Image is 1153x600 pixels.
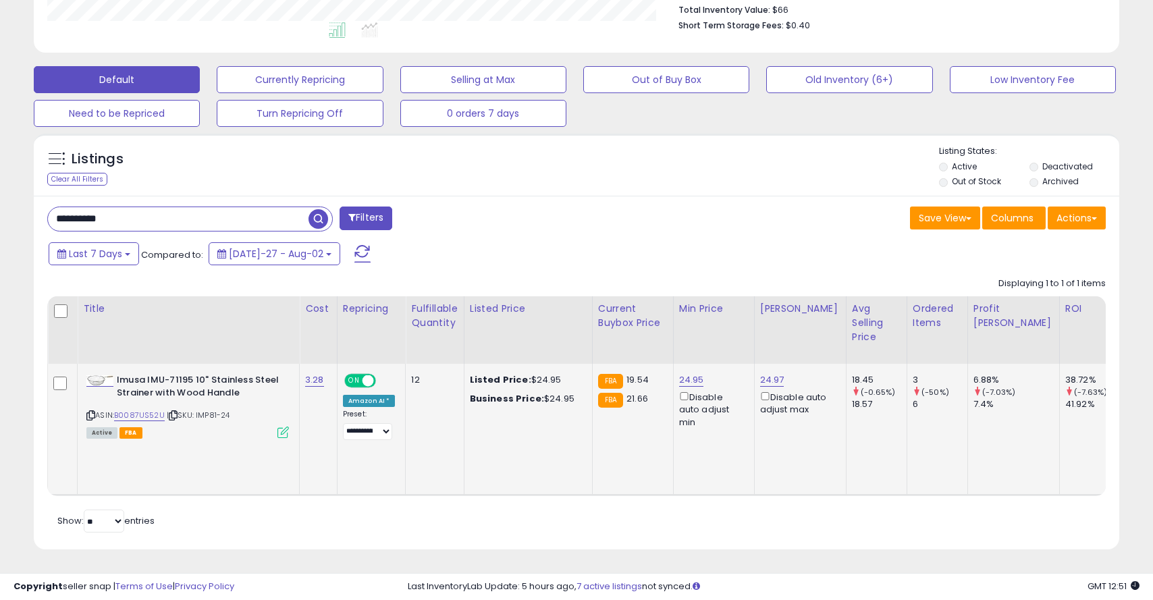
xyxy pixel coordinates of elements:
[115,580,173,593] a: Terms of Use
[952,175,1001,187] label: Out of Stock
[921,387,949,398] small: (-50%)
[973,374,1059,386] div: 6.88%
[83,302,294,316] div: Title
[1048,207,1106,229] button: Actions
[69,247,122,261] span: Last 7 Days
[119,427,142,439] span: FBA
[14,580,234,593] div: seller snap | |
[346,375,363,387] span: ON
[411,374,453,386] div: 12
[470,373,531,386] b: Listed Price:
[598,374,623,389] small: FBA
[141,248,203,261] span: Compared to:
[47,173,107,186] div: Clear All Filters
[114,410,165,421] a: B0087US52U
[86,374,289,437] div: ASIN:
[1065,302,1115,316] div: ROI
[305,373,324,387] a: 3.28
[400,66,566,93] button: Selling at Max
[374,375,396,387] span: OFF
[343,302,400,316] div: Repricing
[229,247,323,261] span: [DATE]-27 - Aug-02
[217,66,383,93] button: Currently Repricing
[950,66,1116,93] button: Low Inventory Fee
[400,100,566,127] button: 0 orders 7 days
[852,398,907,410] div: 18.57
[679,302,749,316] div: Min Price
[1042,175,1079,187] label: Archived
[1065,374,1120,386] div: 38.72%
[626,373,649,386] span: 19.54
[209,242,340,265] button: [DATE]-27 - Aug-02
[760,389,836,416] div: Disable auto adjust max
[678,1,1096,17] li: $66
[678,4,770,16] b: Total Inventory Value:
[939,145,1119,158] p: Listing States:
[678,20,784,31] b: Short Term Storage Fees:
[973,302,1054,330] div: Profit [PERSON_NAME]
[72,150,124,169] h5: Listings
[86,427,117,439] span: All listings currently available for purchase on Amazon
[470,393,582,405] div: $24.95
[786,19,810,32] span: $0.40
[1065,398,1120,410] div: 41.92%
[952,161,977,172] label: Active
[910,207,980,229] button: Save View
[598,302,668,330] div: Current Buybox Price
[1074,387,1107,398] small: (-7.63%)
[470,302,587,316] div: Listed Price
[982,207,1046,229] button: Columns
[973,398,1059,410] div: 7.4%
[305,302,331,316] div: Cost
[766,66,932,93] button: Old Inventory (6+)
[175,580,234,593] a: Privacy Policy
[167,410,230,420] span: | SKU: IMP81-24
[760,373,784,387] a: 24.97
[913,374,967,386] div: 3
[913,302,962,330] div: Ordered Items
[1042,161,1093,172] label: Deactivated
[470,392,544,405] b: Business Price:
[408,580,1139,593] div: Last InventoryLab Update: 5 hours ago, not synced.
[991,211,1034,225] span: Columns
[998,277,1106,290] div: Displaying 1 to 1 of 1 items
[217,100,383,127] button: Turn Repricing Off
[626,392,648,405] span: 21.66
[861,387,895,398] small: (-0.65%)
[1088,580,1139,593] span: 2025-08-11 12:51 GMT
[852,302,901,344] div: Avg Selling Price
[343,395,396,407] div: Amazon AI *
[913,398,967,410] div: 6
[411,302,458,330] div: Fulfillable Quantity
[57,514,155,527] span: Show: entries
[679,389,744,429] div: Disable auto adjust min
[34,100,200,127] button: Need to be Repriced
[583,66,749,93] button: Out of Buy Box
[760,302,840,316] div: [PERSON_NAME]
[86,375,113,386] img: 315HCwzAyxL._SL40_.jpg
[470,374,582,386] div: $24.95
[340,207,392,230] button: Filters
[117,374,281,402] b: Imusa IMU-71195 10" Stainless Steel Strainer with Wood Handle
[14,580,63,593] strong: Copyright
[679,373,704,387] a: 24.95
[852,374,907,386] div: 18.45
[576,580,642,593] a: 7 active listings
[343,410,396,440] div: Preset:
[34,66,200,93] button: Default
[598,393,623,408] small: FBA
[982,387,1015,398] small: (-7.03%)
[49,242,139,265] button: Last 7 Days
